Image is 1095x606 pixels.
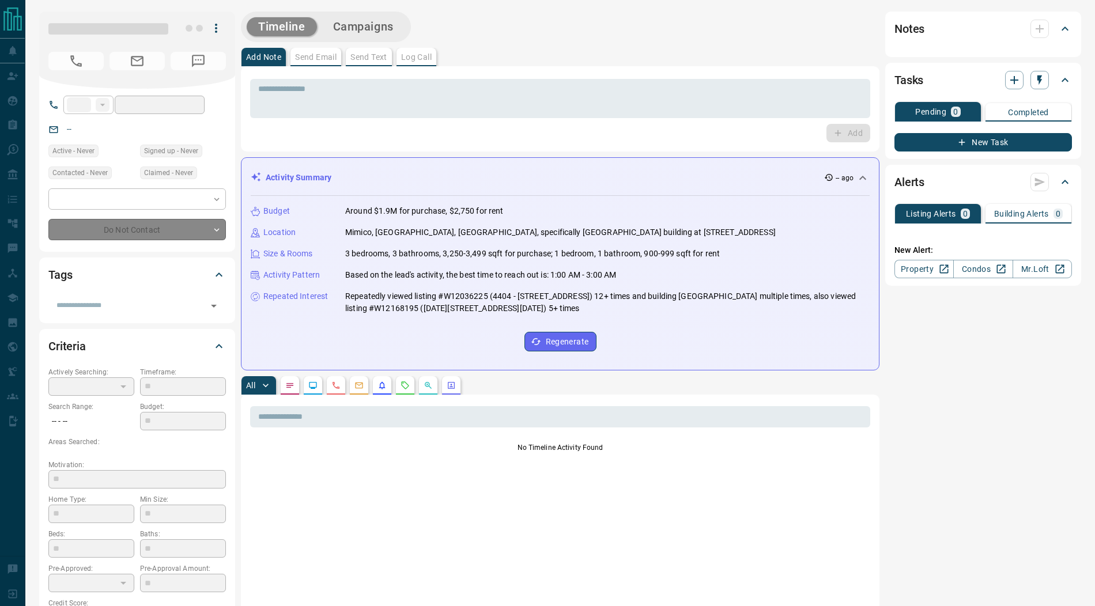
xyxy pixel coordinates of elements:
[144,167,193,179] span: Claimed - Never
[354,381,364,390] svg: Emails
[285,381,294,390] svg: Notes
[953,108,958,116] p: 0
[894,66,1072,94] div: Tasks
[67,124,71,134] a: --
[894,260,954,278] a: Property
[345,290,870,315] p: Repeatedly viewed listing #W12036225 (4404 - [STREET_ADDRESS]) 12+ times and building [GEOGRAPHIC...
[894,15,1072,43] div: Notes
[963,210,968,218] p: 0
[894,168,1072,196] div: Alerts
[906,210,956,218] p: Listing Alerts
[48,460,226,470] p: Motivation:
[345,269,616,281] p: Based on the lead's activity, the best time to reach out is: 1:00 AM - 3:00 AM
[144,145,198,157] span: Signed up - Never
[263,205,290,217] p: Budget
[1008,108,1049,116] p: Completed
[140,367,226,377] p: Timeframe:
[524,332,596,351] button: Regenerate
[48,402,134,412] p: Search Range:
[915,108,946,116] p: Pending
[140,563,226,574] p: Pre-Approval Amount:
[48,529,134,539] p: Beds:
[894,173,924,191] h2: Alerts
[109,52,165,70] span: No Email
[447,381,456,390] svg: Agent Actions
[894,244,1072,256] p: New Alert:
[48,367,134,377] p: Actively Searching:
[953,260,1013,278] a: Condos
[250,442,870,453] p: No Timeline Activity Found
[48,219,226,240] div: Do Not Contact
[322,17,405,36] button: Campaigns
[263,248,313,260] p: Size & Rooms
[994,210,1049,218] p: Building Alerts
[48,266,72,284] h2: Tags
[263,226,296,238] p: Location
[377,381,387,390] svg: Listing Alerts
[48,412,134,431] p: -- - --
[246,381,255,389] p: All
[251,167,870,188] div: Activity Summary-- ago
[206,298,222,314] button: Open
[1056,210,1060,218] p: 0
[140,529,226,539] p: Baths:
[140,402,226,412] p: Budget:
[263,290,328,302] p: Repeated Interest
[48,437,226,447] p: Areas Searched:
[331,381,341,390] svg: Calls
[48,337,86,355] h2: Criteria
[401,381,410,390] svg: Requests
[345,226,776,238] p: Mimico, [GEOGRAPHIC_DATA], [GEOGRAPHIC_DATA], specifically [GEOGRAPHIC_DATA] building at [STREET_...
[52,145,95,157] span: Active - Never
[48,563,134,574] p: Pre-Approved:
[247,17,317,36] button: Timeline
[48,494,134,505] p: Home Type:
[308,381,318,390] svg: Lead Browsing Activity
[246,53,281,61] p: Add Note
[894,71,923,89] h2: Tasks
[836,173,854,183] p: -- ago
[48,332,226,360] div: Criteria
[894,133,1072,151] button: New Task
[140,494,226,505] p: Min Size:
[894,20,924,38] h2: Notes
[52,167,108,179] span: Contacted - Never
[1013,260,1072,278] a: Mr.Loft
[263,269,320,281] p: Activity Pattern
[266,172,331,184] p: Activity Summary
[48,261,226,289] div: Tags
[345,248,720,260] p: 3 bedrooms, 3 bathrooms, 3,250-3,499 sqft for purchase; 1 bedroom, 1 bathroom, 900-999 sqft for rent
[424,381,433,390] svg: Opportunities
[345,205,504,217] p: Around $1.9M for purchase, $2,750 for rent
[48,52,104,70] span: No Number
[171,52,226,70] span: No Number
